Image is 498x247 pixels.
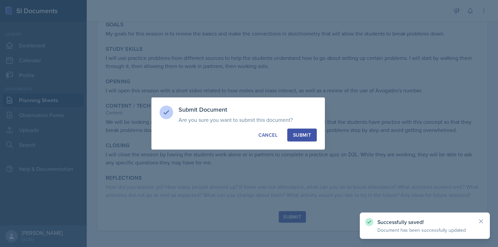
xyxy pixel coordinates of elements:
p: Document has been successfully updated [377,227,472,233]
button: Cancel [253,129,283,141]
p: Successfully saved! [377,219,472,225]
p: Are you sure you want to submit this document? [179,116,317,123]
div: Submit [293,132,311,138]
h3: Submit Document [179,106,317,114]
button: Submit [287,129,317,141]
div: Cancel [258,132,277,138]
